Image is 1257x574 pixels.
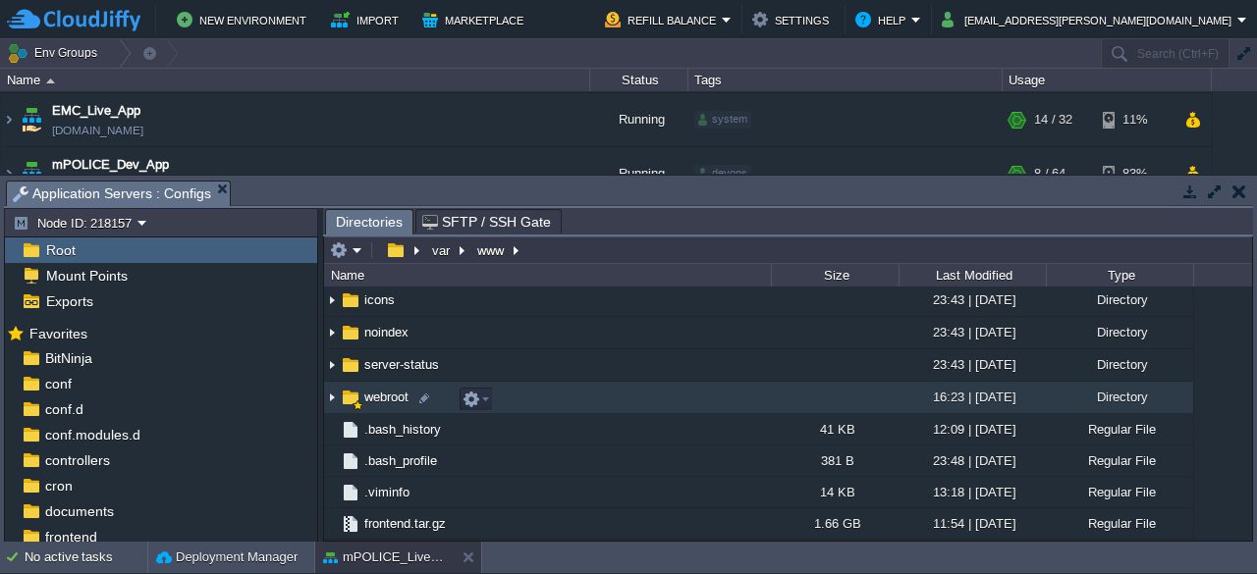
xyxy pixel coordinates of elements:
[7,39,104,67] button: Env Groups
[899,477,1046,507] div: 13:18 | [DATE]
[340,419,361,441] img: AMDAwAAAACH5BAEAAAAALAAAAAABAAEAAAICRAEAOw==
[771,477,899,507] div: 14 KB
[361,390,411,404] a: webroot
[41,400,86,418] span: conf.d
[899,285,1046,315] div: 23:43 | [DATE]
[156,548,298,567] button: Deployment Manager
[694,165,751,183] div: devops
[899,317,1046,347] div: 23:43 | [DATE]
[422,210,551,234] span: SFTP / SSH Gate
[177,8,312,31] button: New Environment
[361,291,398,308] a: icons
[605,8,722,31] button: Refill Balance
[18,147,45,200] img: AMDAwAAAACH5BAEAAAAALAAAAAABAAEAAAICRAEAOw==
[361,515,449,532] a: frontend.tar.gz
[324,286,340,316] img: AMDAwAAAACH5BAEAAAAALAAAAAABAAEAAAICRAEAOw==
[52,101,140,121] a: EMC_Live_App
[41,375,75,392] span: conf
[340,387,361,408] img: AMDAwAAAACH5BAEAAAAALAAAAAABAAEAAAICRAEAOw==
[41,528,100,546] a: frontend
[18,93,45,146] img: AMDAwAAAACH5BAEAAAAALAAAAAABAAEAAAICRAEAOw==
[41,477,76,495] a: cron
[41,426,143,444] a: conf.modules.d
[361,484,412,500] a: .viminfo
[324,508,340,539] img: AMDAwAAAACH5BAEAAAAALAAAAAABAAEAAAICRAEAOw==
[13,182,211,206] span: Application Servers : Configs
[340,450,361,472] img: AMDAwAAAACH5BAEAAAAALAAAAAABAAEAAAICRAEAOw==
[1,147,17,200] img: AMDAwAAAACH5BAEAAAAALAAAAAABAAEAAAICRAEAOw==
[361,324,411,340] a: noindex
[771,414,899,444] div: 41 KB
[1103,147,1167,200] div: 83%
[46,78,55,83] img: AMDAwAAAACH5BAEAAAAALAAAAAABAAEAAAICRAEAOw==
[361,421,444,438] span: .bash_history
[324,383,340,413] img: AMDAwAAAACH5BAEAAAAALAAAAAABAAEAAAICRAEAOw==
[899,445,1046,476] div: 23:48 | [DATE]
[752,8,835,31] button: Settings
[41,349,95,367] a: BitNinja
[42,292,96,310] a: Exports
[324,445,340,476] img: AMDAwAAAACH5BAEAAAAALAAAAAABAAEAAAICRAEAOw==
[25,542,147,573] div: No active tasks
[1034,147,1066,200] div: 8 / 64
[324,414,340,444] img: AMDAwAAAACH5BAEAAAAALAAAAAABAAEAAAICRAEAOw==
[1034,93,1072,146] div: 14 / 32
[324,236,1252,264] input: Click to enter the path
[1046,317,1193,347] div: Directory
[2,69,589,91] div: Name
[26,325,90,342] span: Favorites
[52,155,169,175] a: mPOLICE_Dev_App
[855,8,911,31] button: Help
[1046,508,1193,539] div: Regular File
[1046,285,1193,315] div: Directory
[901,264,1046,287] div: Last Modified
[41,451,113,469] a: controllers
[1046,349,1193,380] div: Directory
[41,502,117,520] span: documents
[340,482,361,503] img: AMDAwAAAACH5BAEAAAAALAAAAAABAAEAAAICRAEAOw==
[942,8,1237,31] button: [EMAIL_ADDRESS][PERSON_NAME][DOMAIN_NAME]
[324,350,340,381] img: AMDAwAAAACH5BAEAAAAALAAAAAABAAEAAAICRAEAOw==
[689,69,1002,91] div: Tags
[26,326,90,341] a: Favorites
[42,241,79,259] a: Root
[422,8,529,31] button: Marketplace
[326,264,771,287] div: Name
[7,8,140,32] img: CloudJiffy
[1046,445,1193,476] div: Regular File
[899,508,1046,539] div: 11:54 | [DATE]
[42,267,131,285] a: Mount Points
[590,93,688,146] div: Running
[340,289,361,311] img: AMDAwAAAACH5BAEAAAAALAAAAAABAAEAAAICRAEAOw==
[694,111,751,129] div: system
[429,241,455,259] button: var
[340,354,361,376] img: AMDAwAAAACH5BAEAAAAALAAAAAABAAEAAAICRAEAOw==
[1004,69,1211,91] div: Usage
[361,452,440,469] a: .bash_profile
[361,356,442,373] a: server-status
[771,445,899,476] div: 381 B
[590,147,688,200] div: Running
[1046,477,1193,507] div: Regular File
[771,508,899,539] div: 1.66 GB
[340,513,361,535] img: AMDAwAAAACH5BAEAAAAALAAAAAABAAEAAAICRAEAOw==
[1046,382,1193,412] div: Directory
[323,548,447,567] button: mPOLICE_Live_App
[340,322,361,343] img: AMDAwAAAACH5BAEAAAAALAAAAAABAAEAAAICRAEAOw==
